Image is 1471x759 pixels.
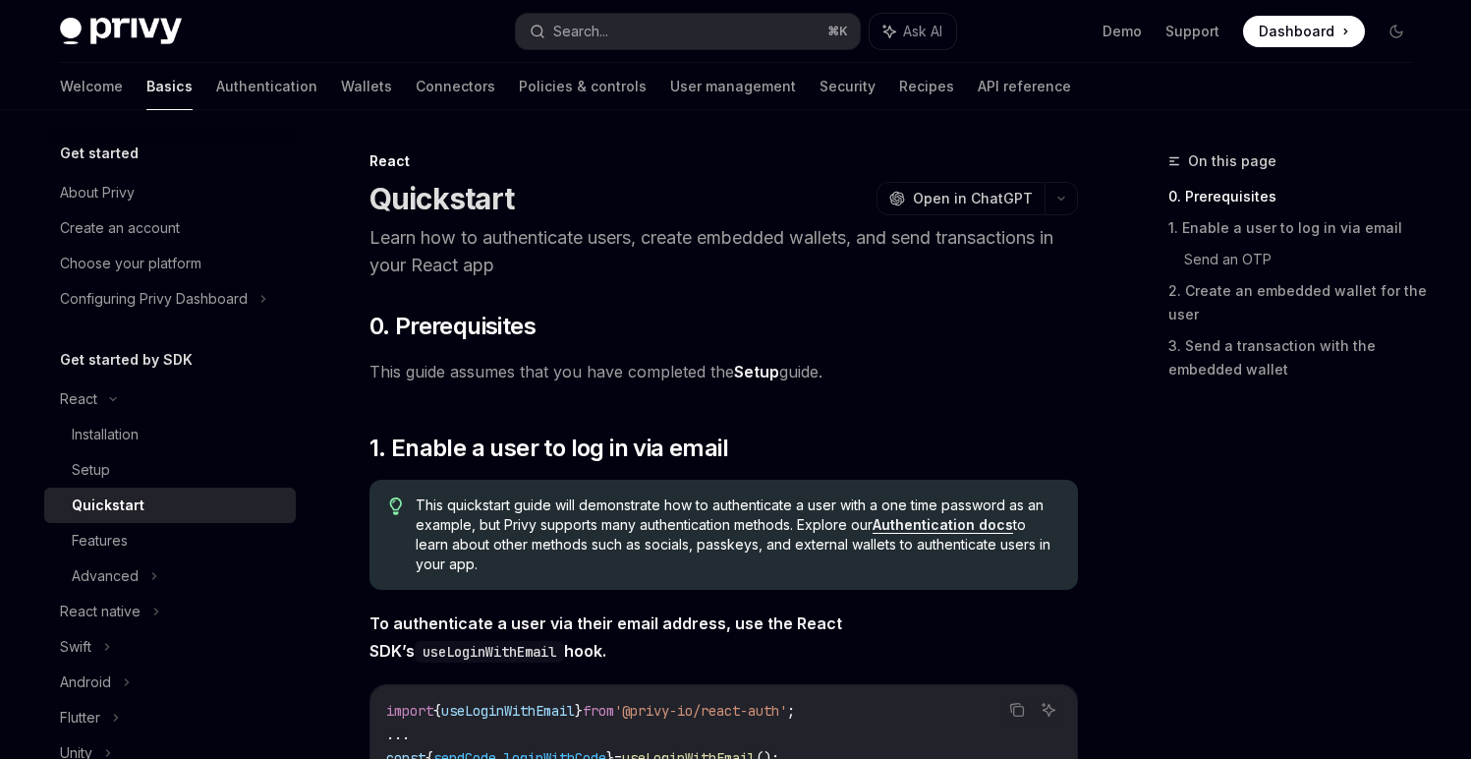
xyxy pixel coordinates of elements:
div: Configuring Privy Dashboard [60,287,248,311]
span: This guide assumes that you have completed the guide. [369,358,1078,385]
a: Policies & controls [519,63,647,110]
h5: Get started [60,142,139,165]
span: ; [787,702,795,720]
a: Support [1165,22,1219,41]
div: React native [60,600,141,623]
a: Installation [44,417,296,452]
a: Choose your platform [44,246,296,281]
p: Learn how to authenticate users, create embedded wallets, and send transactions in your React app [369,224,1078,279]
a: Setup [44,452,296,488]
div: Features [72,529,128,553]
svg: Tip [389,497,403,515]
span: ... [386,726,410,743]
a: Dashboard [1243,16,1365,47]
span: Ask AI [903,22,942,41]
div: Quickstart [72,494,144,517]
button: Search...⌘K [516,14,860,49]
span: import [386,702,433,720]
h1: Quickstart [369,181,515,216]
a: Quickstart [44,488,296,523]
div: Flutter [60,706,100,730]
a: Authentication docs [873,516,1013,534]
span: useLoginWithEmail [441,702,575,720]
span: 0. Prerequisites [369,311,536,342]
button: Open in ChatGPT [877,182,1045,215]
div: React [369,151,1078,171]
div: Installation [72,423,139,446]
span: On this page [1188,149,1276,173]
a: Create an account [44,210,296,246]
a: Send an OTP [1184,244,1428,275]
a: API reference [978,63,1071,110]
strong: To authenticate a user via their email address, use the React SDK’s hook. [369,613,842,661]
button: Ask AI [870,14,956,49]
a: Features [44,523,296,558]
button: Ask AI [1036,697,1061,723]
span: This quickstart guide will demonstrate how to authenticate a user with a one time password as an ... [416,496,1057,574]
span: Dashboard [1259,22,1334,41]
div: Android [60,671,111,694]
div: Advanced [72,564,139,588]
code: useLoginWithEmail [415,641,564,663]
div: Swift [60,635,91,659]
a: Recipes [899,63,954,110]
h5: Get started by SDK [60,348,193,372]
div: Choose your platform [60,252,201,275]
button: Toggle dark mode [1381,16,1412,47]
div: Create an account [60,216,180,240]
a: 0. Prerequisites [1168,181,1428,212]
div: About Privy [60,181,135,204]
a: About Privy [44,175,296,210]
div: Search... [553,20,608,43]
a: Security [820,63,876,110]
a: User management [670,63,796,110]
span: from [583,702,614,720]
a: Connectors [416,63,495,110]
a: Demo [1103,22,1142,41]
img: dark logo [60,18,182,45]
a: Basics [146,63,193,110]
span: } [575,702,583,720]
a: 3. Send a transaction with the embedded wallet [1168,330,1428,385]
div: React [60,387,97,411]
a: Welcome [60,63,123,110]
span: ⌘ K [827,24,848,39]
a: Wallets [341,63,392,110]
span: { [433,702,441,720]
div: Setup [72,458,110,482]
a: Authentication [216,63,317,110]
a: Setup [734,362,779,382]
span: 1. Enable a user to log in via email [369,433,728,464]
a: 1. Enable a user to log in via email [1168,212,1428,244]
span: Open in ChatGPT [913,189,1033,208]
button: Copy the contents from the code block [1004,697,1030,723]
a: 2. Create an embedded wallet for the user [1168,275,1428,330]
span: '@privy-io/react-auth' [614,702,787,720]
